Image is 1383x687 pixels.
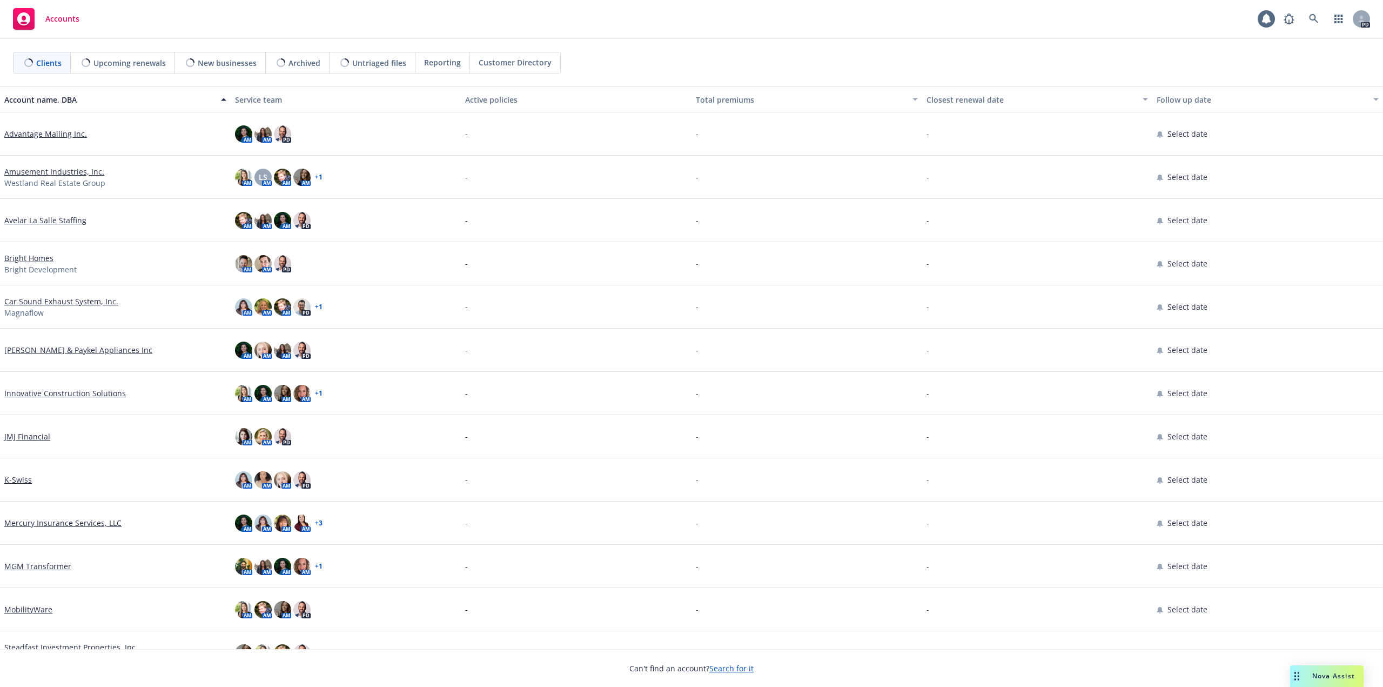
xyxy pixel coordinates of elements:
[259,171,267,183] span: LS
[696,647,699,658] span: -
[1167,215,1207,226] span: Select date
[235,212,252,229] img: photo
[254,558,272,575] img: photo
[315,174,323,181] a: + 1
[696,128,699,139] span: -
[235,428,252,445] img: photo
[235,94,457,105] div: Service team
[293,558,311,575] img: photo
[4,296,118,307] a: Car Sound Exhaust System, Inc.
[927,517,929,529] span: -
[198,57,257,69] span: New businesses
[4,264,77,275] span: Bright Development
[927,215,929,226] span: -
[465,344,468,356] span: -
[1157,94,1367,105] div: Follow up date
[293,385,311,402] img: photo
[1303,8,1325,30] a: Search
[254,644,272,662] img: photo
[293,212,311,229] img: photo
[4,307,44,318] span: Magnaflow
[465,431,468,442] span: -
[1328,8,1350,30] a: Switch app
[927,258,929,269] span: -
[1167,517,1207,529] span: Select date
[315,520,323,526] a: + 3
[274,644,291,662] img: photo
[1167,258,1207,269] span: Select date
[293,298,311,316] img: photo
[927,128,929,139] span: -
[254,125,272,143] img: photo
[235,471,252,489] img: photo
[1290,665,1364,687] button: Nova Assist
[254,342,272,359] img: photo
[1152,86,1383,112] button: Follow up date
[696,604,699,615] span: -
[254,298,272,316] img: photo
[465,474,468,485] span: -
[254,515,272,532] img: photo
[465,647,468,658] span: -
[254,212,272,229] img: photo
[696,561,699,572] span: -
[1290,665,1304,687] div: Drag to move
[254,428,272,445] img: photo
[927,561,929,572] span: -
[1312,671,1355,681] span: Nova Assist
[235,342,252,359] img: photo
[691,86,922,112] button: Total premiums
[465,171,468,183] span: -
[4,604,52,615] a: MobilityWare
[4,252,53,264] a: Bright Homes
[927,604,929,615] span: -
[293,342,311,359] img: photo
[927,344,929,356] span: -
[4,431,50,442] a: JMJ Financial
[465,301,468,312] span: -
[293,169,311,186] img: photo
[274,298,291,316] img: photo
[45,15,79,23] span: Accounts
[1167,431,1207,442] span: Select date
[274,169,291,186] img: photo
[235,125,252,143] img: photo
[274,385,291,402] img: photo
[479,57,552,68] span: Customer Directory
[1167,604,1207,615] span: Select date
[927,474,929,485] span: -
[274,428,291,445] img: photo
[254,385,272,402] img: photo
[93,57,166,69] span: Upcoming renewals
[461,86,691,112] button: Active policies
[254,471,272,489] img: photo
[274,471,291,489] img: photo
[927,431,929,442] span: -
[696,215,699,226] span: -
[352,57,406,69] span: Untriaged files
[4,166,104,177] a: Amusement Industries, Inc.
[4,474,32,485] a: K-Swiss
[315,390,323,397] a: + 1
[465,94,687,105] div: Active policies
[922,86,1153,112] button: Closest renewal date
[235,255,252,272] img: photo
[1167,474,1207,485] span: Select date
[4,128,87,139] a: Advantage Mailing Inc.
[696,388,699,399] span: -
[696,301,699,312] span: -
[1167,388,1207,399] span: Select date
[465,561,468,572] span: -
[293,601,311,618] img: photo
[274,255,291,272] img: photo
[231,86,461,112] button: Service team
[254,255,272,272] img: photo
[465,258,468,269] span: -
[1167,301,1207,312] span: Select date
[696,431,699,442] span: -
[465,604,468,615] span: -
[4,94,214,105] div: Account name, DBA
[9,4,84,34] a: Accounts
[927,301,929,312] span: -
[36,57,62,69] span: Clients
